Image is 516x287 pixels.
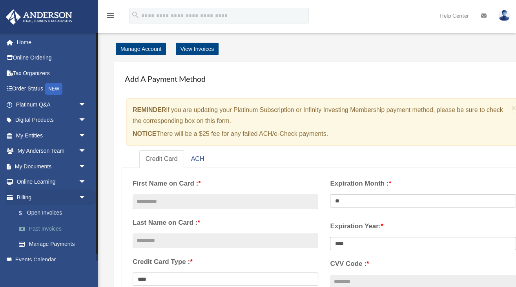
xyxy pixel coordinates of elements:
a: Online Ordering [5,50,98,66]
i: search [131,11,140,19]
div: NEW [45,83,62,95]
label: Last Name on Card : [133,217,318,229]
a: Manage Payments [11,236,94,252]
a: Order StatusNEW [5,81,98,97]
strong: REMINDER [133,106,166,113]
i: menu [106,11,115,20]
a: Digital Productsarrow_drop_down [5,112,98,128]
strong: NOTICE [133,130,156,137]
a: Credit Card [139,150,184,168]
a: Platinum Q&Aarrow_drop_down [5,97,98,112]
a: My Documentsarrow_drop_down [5,159,98,174]
label: CVV Code : [330,258,516,270]
img: Anderson Advisors Platinum Portal [4,9,75,25]
a: $Open Invoices [11,205,98,221]
span: $ [23,208,27,218]
span: arrow_drop_down [78,112,94,128]
a: My Entitiesarrow_drop_down [5,128,98,143]
a: ACH [185,150,211,168]
label: Expiration Month : [330,178,516,190]
span: arrow_drop_down [78,143,94,159]
a: Tax Organizers [5,65,98,81]
a: My Anderson Teamarrow_drop_down [5,143,98,159]
label: Credit Card Type : [133,256,318,268]
a: Billingarrow_drop_down [5,190,98,205]
span: arrow_drop_down [78,174,94,190]
a: Online Learningarrow_drop_down [5,174,98,190]
label: First Name on Card : [133,178,318,190]
p: There will be a $25 fee for any failed ACH/e-Check payments. [133,128,508,139]
a: menu [106,14,115,20]
img: User Pic [498,10,510,21]
label: Expiration Year: [330,220,516,232]
a: Manage Account [116,43,166,55]
span: arrow_drop_down [78,128,94,144]
a: Past Invoices [11,221,98,236]
a: Home [5,34,98,50]
a: Events Calendar [5,252,98,267]
span: arrow_drop_down [78,159,94,175]
span: arrow_drop_down [78,190,94,206]
a: View Invoices [176,43,219,55]
span: arrow_drop_down [78,97,94,113]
